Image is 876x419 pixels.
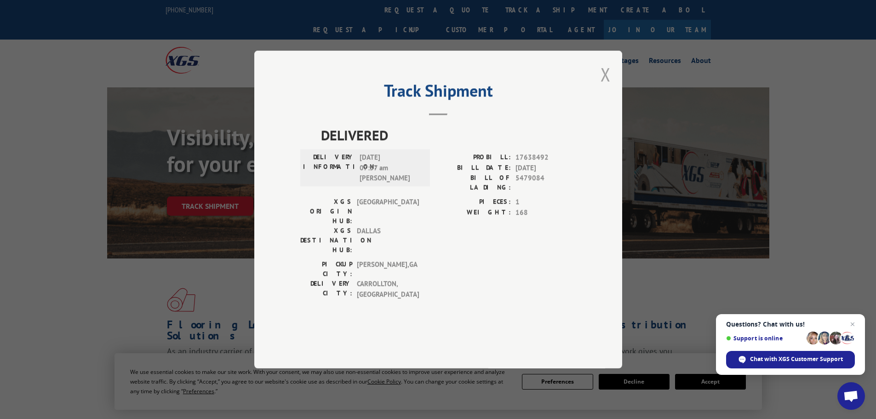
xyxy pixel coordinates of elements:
[438,152,511,163] label: PROBILL:
[515,173,576,192] span: 5479084
[300,279,352,299] label: DELIVERY CITY:
[300,226,352,255] label: XGS DESTINATION HUB:
[750,355,843,363] span: Chat with XGS Customer Support
[300,197,352,226] label: XGS ORIGIN HUB:
[321,125,576,145] span: DELIVERED
[726,335,803,342] span: Support is online
[515,163,576,173] span: [DATE]
[515,207,576,218] span: 168
[303,152,355,184] label: DELIVERY INFORMATION:
[357,226,419,255] span: DALLAS
[515,152,576,163] span: 17638492
[360,152,422,184] span: [DATE] 07:57 am [PERSON_NAME]
[837,382,865,410] div: Open chat
[847,319,858,330] span: Close chat
[357,197,419,226] span: [GEOGRAPHIC_DATA]
[438,197,511,207] label: PIECES:
[438,173,511,192] label: BILL OF LADING:
[438,207,511,218] label: WEIGHT:
[515,197,576,207] span: 1
[300,84,576,102] h2: Track Shipment
[357,259,419,279] span: [PERSON_NAME] , GA
[438,163,511,173] label: BILL DATE:
[726,321,855,328] span: Questions? Chat with us!
[357,279,419,299] span: CARROLLTON , [GEOGRAPHIC_DATA]
[300,259,352,279] label: PICKUP CITY:
[726,351,855,368] div: Chat with XGS Customer Support
[601,62,611,86] button: Close modal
